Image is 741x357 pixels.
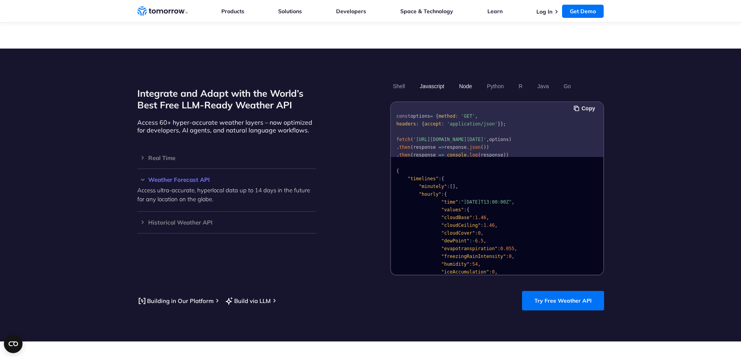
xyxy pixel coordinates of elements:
[438,145,444,150] span: =>
[455,113,458,119] span: :
[498,246,500,251] span: :
[441,246,498,251] span: "evapotranspiration"
[447,152,467,158] span: console
[480,145,483,150] span: (
[466,152,469,158] span: .
[480,230,483,236] span: ,
[458,199,461,205] span: :
[483,223,494,228] span: 1.46
[480,223,483,228] span: :
[137,296,214,306] a: Building in Our Platform
[336,8,366,15] a: Developers
[396,121,416,127] span: headers
[478,152,480,158] span: (
[536,8,552,15] a: Log In
[489,137,509,142] span: options
[483,238,486,244] span: ,
[396,113,410,119] span: const
[472,215,475,220] span: :
[514,246,517,251] span: ,
[221,8,244,15] a: Products
[512,199,514,205] span: ,
[396,145,399,150] span: .
[461,113,475,119] span: 'GET'
[422,121,424,127] span: {
[413,145,436,150] span: response
[475,230,478,236] span: :
[137,87,316,111] h2: Integrate and Adapt with the World’s Best Free LLM-Ready Weather API
[469,261,472,267] span: :
[489,269,492,275] span: :
[478,261,480,267] span: ,
[396,137,410,142] span: fetch
[4,334,23,353] button: Open CMP widget
[441,230,475,236] span: "cloudCover"
[416,121,419,127] span: :
[512,254,514,259] span: ,
[137,177,316,183] h3: Weather Forecast API
[137,5,188,17] a: Home link
[452,184,455,189] span: ]
[441,207,464,212] span: "values"
[410,152,413,158] span: (
[534,80,552,93] button: Java
[447,121,498,127] span: 'application/json'
[441,269,489,275] span: "iceAccumulation"
[441,199,458,205] span: "time"
[137,155,316,161] div: Real Time
[278,8,302,15] a: Solutions
[574,104,597,113] button: Copy
[419,184,447,189] span: "minutely"
[410,137,413,142] span: (
[478,230,480,236] span: 0
[475,113,478,119] span: ,
[417,80,447,93] button: Javascript
[466,145,469,150] span: .
[419,192,441,197] span: "hourly"
[456,80,475,93] button: Node
[522,291,604,310] a: Try Free Weather API
[516,80,525,93] button: R
[484,80,506,93] button: Python
[444,192,447,197] span: {
[562,5,604,18] a: Get Demo
[492,269,494,275] span: 0
[410,113,430,119] span: options
[494,223,497,228] span: ,
[469,152,478,158] span: log
[464,207,466,212] span: :
[400,8,453,15] a: Space & Technology
[469,145,480,150] span: json
[399,145,410,150] span: then
[494,269,497,275] span: ,
[441,176,444,181] span: {
[472,238,475,244] span: -
[455,184,458,189] span: ,
[396,168,399,174] span: {
[410,145,413,150] span: (
[509,137,512,142] span: )
[436,113,438,119] span: {
[498,121,500,127] span: }
[475,238,483,244] span: 6.5
[441,215,472,220] span: "cloudBase"
[438,113,455,119] span: method
[561,80,573,93] button: Go
[441,192,444,197] span: :
[472,261,478,267] span: 54
[424,121,441,127] span: accept
[475,215,486,220] span: 1.46
[413,137,486,142] span: '[URL][DOMAIN_NAME][DATE]'
[438,176,441,181] span: :
[444,145,466,150] span: response
[487,8,503,15] a: Learn
[509,254,512,259] span: 0
[137,219,316,225] h3: Historical Weather API
[486,137,489,142] span: ,
[407,176,438,181] span: "timelines"
[399,152,410,158] span: then
[441,121,444,127] span: :
[224,296,271,306] a: Build via LLM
